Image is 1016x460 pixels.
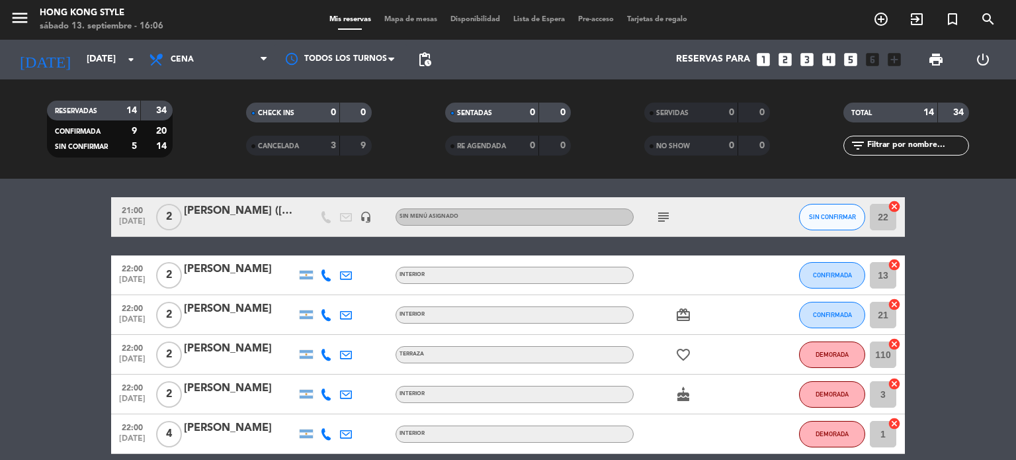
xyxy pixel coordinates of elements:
[888,298,901,311] i: cancel
[156,204,182,230] span: 2
[400,391,425,396] span: INTERIOR
[816,391,849,398] span: DEMORADA
[813,271,852,279] span: CONFIRMADA
[799,381,865,408] button: DEMORADA
[816,430,849,437] span: DEMORADA
[888,377,901,391] i: cancel
[258,110,294,116] span: CHECK INS
[851,110,872,116] span: TOTAL
[116,217,149,232] span: [DATE]
[184,203,296,220] div: [PERSON_NAME] ([GEOGRAPHIC_DATA])
[945,11,960,27] i: turned_in_not
[360,108,368,117] strong: 0
[400,272,425,277] span: INTERIOR
[116,394,149,410] span: [DATE]
[560,141,568,150] strong: 0
[888,200,901,213] i: cancel
[156,142,169,151] strong: 14
[40,7,163,20] div: HONG KONG STYLE
[417,52,433,68] span: pending_actions
[116,300,149,315] span: 22:00
[457,110,492,116] span: SENTADAS
[560,108,568,117] strong: 0
[799,204,865,230] button: SIN CONFIRMAR
[959,40,1006,79] div: LOG OUT
[923,108,934,117] strong: 14
[132,142,137,151] strong: 5
[864,51,881,68] i: looks_6
[123,52,139,68] i: arrow_drop_down
[676,54,750,65] span: Reservas para
[400,351,424,357] span: TERRAZA
[184,380,296,397] div: [PERSON_NAME]
[842,51,859,68] i: looks_5
[799,421,865,447] button: DEMORADA
[799,302,865,328] button: CONFIRMADA
[850,138,866,154] i: filter_list
[156,342,182,368] span: 2
[378,16,444,23] span: Mapa de mesas
[116,340,149,355] span: 22:00
[759,141,767,150] strong: 0
[656,143,690,150] span: NO SHOW
[126,106,137,115] strong: 14
[799,262,865,289] button: CONFIRMADA
[798,51,816,68] i: looks_3
[116,315,149,330] span: [DATE]
[116,355,149,370] span: [DATE]
[816,351,849,358] span: DEMORADA
[55,144,108,150] span: SIN CONFIRMAR
[928,52,944,68] span: print
[953,108,966,117] strong: 34
[360,141,368,150] strong: 9
[156,421,182,447] span: 4
[116,379,149,394] span: 22:00
[675,307,691,323] i: card_giftcard
[888,258,901,271] i: cancel
[820,51,837,68] i: looks_4
[116,202,149,217] span: 21:00
[10,8,30,28] i: menu
[116,434,149,449] span: [DATE]
[729,141,734,150] strong: 0
[729,108,734,117] strong: 0
[886,51,903,68] i: add_box
[40,20,163,33] div: sábado 13. septiembre - 16:06
[759,108,767,117] strong: 0
[873,11,889,27] i: add_circle_outline
[331,141,336,150] strong: 3
[656,110,689,116] span: SERVIDAS
[909,11,925,27] i: exit_to_app
[571,16,620,23] span: Pre-acceso
[400,312,425,317] span: INTERIOR
[813,311,852,318] span: CONFIRMADA
[55,128,101,135] span: CONFIRMADA
[400,431,425,436] span: INTERIOR
[184,340,296,357] div: [PERSON_NAME]
[980,11,996,27] i: search
[530,141,535,150] strong: 0
[799,342,865,368] button: DEMORADA
[975,52,991,68] i: power_settings_new
[755,51,772,68] i: looks_one
[444,16,507,23] span: Disponibilidad
[620,16,694,23] span: Tarjetas de regalo
[156,381,182,408] span: 2
[656,209,671,225] i: subject
[530,108,535,117] strong: 0
[400,214,458,219] span: Sin menú asignado
[55,108,97,115] span: RESERVADAS
[10,45,80,74] i: [DATE]
[156,126,169,136] strong: 20
[184,420,296,437] div: [PERSON_NAME]
[323,16,378,23] span: Mis reservas
[116,275,149,291] span: [DATE]
[10,8,30,32] button: menu
[184,300,296,318] div: [PERSON_NAME]
[116,419,149,434] span: 22:00
[777,51,794,68] i: looks_two
[132,126,137,136] strong: 9
[507,16,571,23] span: Lista de Espera
[457,143,506,150] span: RE AGENDADA
[156,302,182,328] span: 2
